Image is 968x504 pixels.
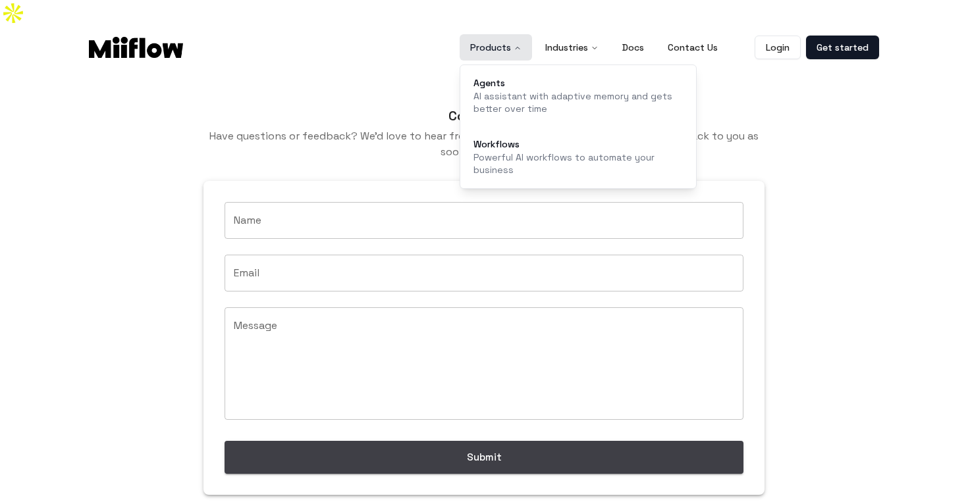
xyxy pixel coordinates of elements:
[466,132,692,185] a: WorkflowsPowerful AI workflows to automate your business
[225,441,743,474] button: Submit
[203,108,765,124] h2: Contact Us
[460,34,728,61] nav: Main
[466,70,692,124] a: AgentsAI assistant with adaptive memory and gets better over time
[203,128,765,160] p: Have questions or feedback? We'd love to hear from you. Fill out the form below and we'll get bac...
[460,65,697,189] div: Products
[473,139,684,149] div: Workflows
[473,90,684,116] p: AI assistant with adaptive memory and gets better over time
[755,36,801,59] a: Login
[460,34,532,61] button: Products
[473,78,684,88] div: Agents
[89,37,183,58] img: Logo
[473,151,684,177] p: Powerful AI workflows to automate your business
[806,36,879,59] a: Get started
[612,34,655,61] a: Docs
[657,34,728,61] a: Contact Us
[535,34,609,61] button: Industries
